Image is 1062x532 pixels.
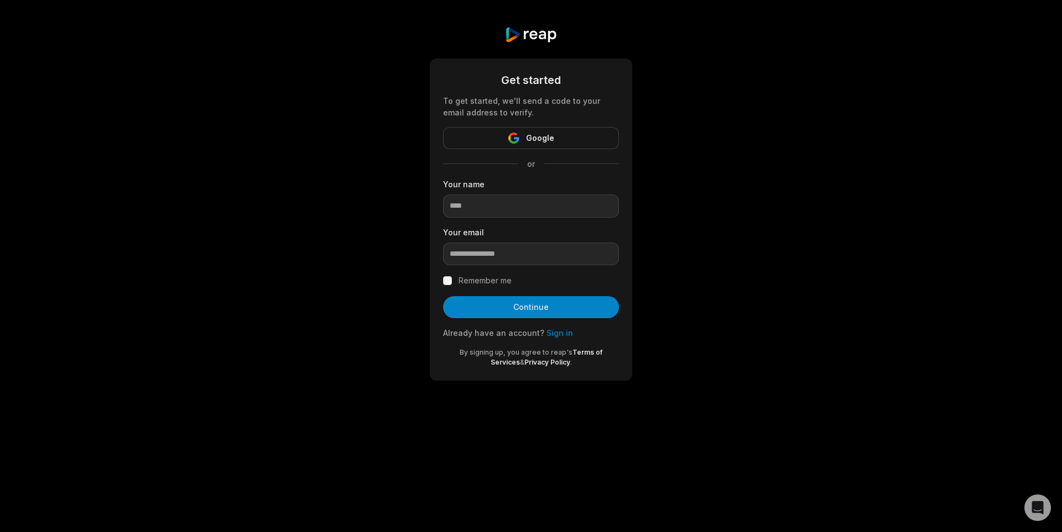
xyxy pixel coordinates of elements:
img: reap [504,27,557,43]
span: Google [526,131,554,145]
label: Your name [443,178,619,190]
span: & [520,358,524,366]
span: Already have an account? [443,328,544,338]
label: Your email [443,227,619,238]
span: or [518,158,544,170]
label: Remember me [459,274,512,287]
span: By signing up, you agree to reap's [460,348,572,356]
button: Google [443,127,619,149]
button: Continue [443,296,619,318]
div: Open Intercom Messenger [1024,494,1051,521]
div: Get started [443,72,619,88]
div: To get started, we'll send a code to your email address to verify. [443,95,619,118]
a: Privacy Policy [524,358,570,366]
span: . [570,358,572,366]
a: Sign in [546,328,573,338]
